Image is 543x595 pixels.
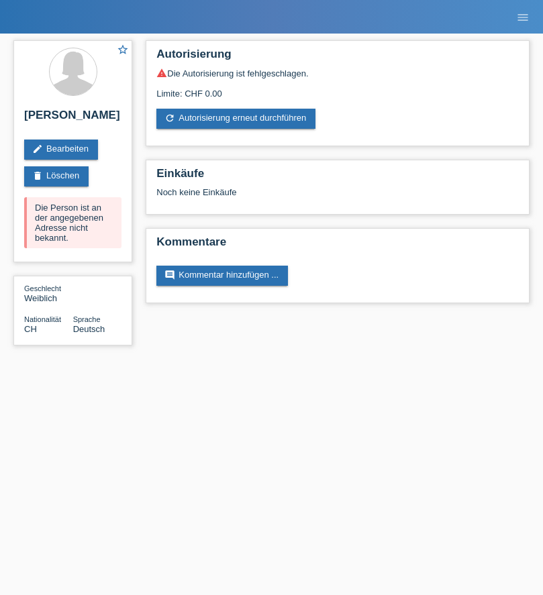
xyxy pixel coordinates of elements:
[32,170,43,181] i: delete
[24,109,121,129] h2: [PERSON_NAME]
[117,44,129,56] i: star_border
[24,283,73,303] div: Weiblich
[156,167,519,187] h2: Einkäufe
[156,266,288,286] a: commentKommentar hinzufügen ...
[24,324,37,334] span: Schweiz
[164,270,175,280] i: comment
[516,11,530,24] i: menu
[156,68,167,78] i: warning
[156,187,519,207] div: Noch keine Einkäufe
[156,235,519,256] h2: Kommentare
[73,324,105,334] span: Deutsch
[24,284,61,292] span: Geschlecht
[156,109,315,129] a: refreshAutorisierung erneut durchführen
[24,140,98,160] a: editBearbeiten
[32,144,43,154] i: edit
[24,166,89,186] a: deleteLöschen
[156,48,519,68] h2: Autorisierung
[509,13,536,21] a: menu
[156,68,519,78] div: Die Autorisierung ist fehlgeschlagen.
[156,78,519,99] div: Limite: CHF 0.00
[117,44,129,58] a: star_border
[73,315,101,323] span: Sprache
[24,315,61,323] span: Nationalität
[164,113,175,123] i: refresh
[24,197,121,248] div: Die Person ist an der angegebenen Adresse nicht bekannt.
